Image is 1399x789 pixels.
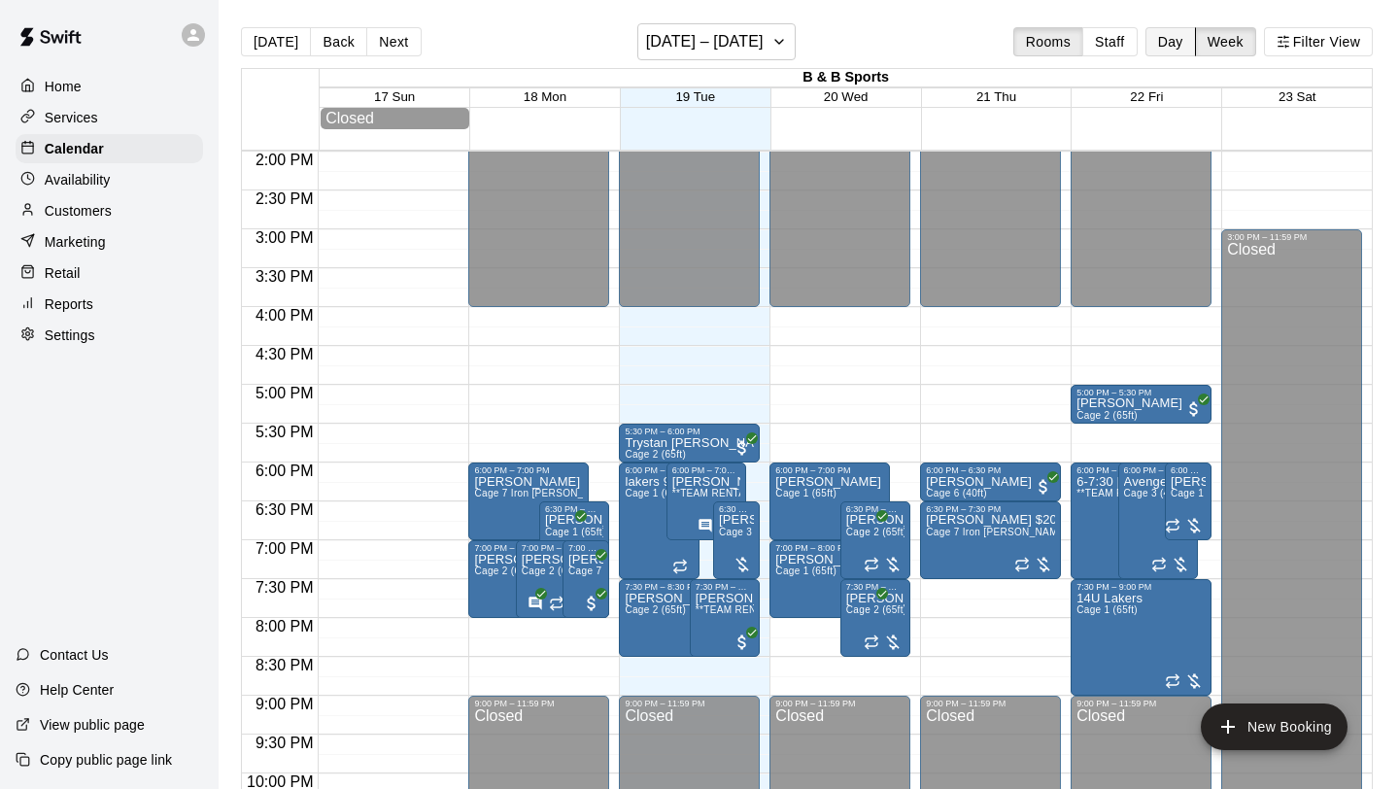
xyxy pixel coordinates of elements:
div: 7:30 PM – 8:30 PM [846,582,904,592]
span: Cage 2 (65ft) [846,604,907,615]
div: 6:00 PM – 7:30 PM: 6-7:30 Juan team rental Iron Pigs [1071,463,1150,579]
span: 8:30 PM [251,657,319,673]
button: 22 Fri [1130,89,1163,104]
span: Recurring event [1165,518,1180,533]
span: Cage 2 (65ft) [522,566,583,576]
span: 2:30 PM [251,190,319,207]
p: Copy public page link [40,750,172,770]
div: Marketing [16,227,203,257]
span: 6:30 PM [251,501,319,518]
p: Settings [45,326,95,345]
div: 7:00 PM – 8:00 PM: Kelly Lesson $20 due PAID [516,540,596,618]
div: 7:00 PM – 8:00 PM: Harley Malone [468,540,548,618]
span: Cage 2 (65ft) [1076,410,1138,421]
span: 18 Mon [524,89,566,104]
span: Recurring event [1151,557,1167,572]
button: Filter View [1264,27,1373,56]
span: All customers have paid [1184,399,1204,419]
span: All customers have paid [863,594,882,613]
span: 7:30 PM [251,579,319,596]
span: All customers have paid [1034,477,1053,497]
span: Cage 1 (65ft) [775,566,836,576]
span: **TEAM RENTAL** Cages 5 & 6 Double Cage Rentals (40ft) [672,488,949,498]
span: **TEAM RENTAL** Cages 5 & 6 Double Cage Rentals (40ft) [696,604,972,615]
div: 6:00 PM – 7:30 PM [1076,465,1144,475]
button: 19 Tue [675,89,715,104]
div: Calendar [16,134,203,163]
button: Staff [1082,27,1138,56]
div: 6:30 PM – 7:30 PM [545,504,603,514]
span: Cage 1 (65ft) [1171,488,1232,498]
a: Retail [16,258,203,288]
div: B & B Sports [320,69,1372,87]
h6: [DATE] – [DATE] [646,28,764,55]
div: 7:30 PM – 8:30 PM: Nathan Boyd [690,579,760,657]
span: All customers have paid [562,516,581,535]
div: Services [16,103,203,132]
div: 6:30 PM – 7:30 PM [926,504,1055,514]
div: 6:30 PM – 7:30 PM [719,504,754,514]
span: Recurring event [549,596,564,611]
button: Next [366,27,421,56]
div: 6:00 PM – 7:00 PM [775,465,883,475]
div: 6:00 PM – 7:00 PM [1171,465,1206,475]
span: Cage 2 (65ft) [625,604,686,615]
div: 5:30 PM – 6:00 PM: Trystan Overman [619,424,760,463]
div: 9:00 PM – 11:59 PM [474,699,603,708]
div: 6:00 PM – 7:30 PM: Avengers Team Rental [1118,463,1198,579]
div: 6:30 PM – 7:30 PM: Kelly Lesson $20 due [840,501,910,579]
p: Home [45,77,82,96]
a: Reports [16,290,203,319]
div: 5:00 PM – 5:30 PM [1076,388,1206,397]
div: 9:00 PM – 11:59 PM [926,699,1055,708]
div: 6:30 PM – 7:30 PM: Kelly Lesson $20 due [920,501,1061,579]
span: 3:00 PM [251,229,319,246]
div: 6:00 PM – 7:00 PM: Harley Malone [769,463,889,540]
div: 3:00 PM – 11:59 PM [1227,232,1356,242]
span: 4:00 PM [251,307,319,324]
div: 9:00 PM – 11:59 PM [1076,699,1206,708]
p: Help Center [40,680,114,700]
div: 6:00 PM – 7:00 PM: Jennifer Team Rental Longhorns Softball $35 due [666,463,746,540]
span: All customers have paid [733,438,752,458]
div: 7:30 PM – 9:00 PM: 14U Lakers [1071,579,1211,696]
span: 21 Thu [976,89,1016,104]
div: 6:30 PM – 7:30 PM [846,504,904,514]
span: 7:00 PM [251,540,319,557]
div: 6:00 PM – 6:30 PM [926,465,1055,475]
button: Week [1195,27,1256,56]
button: [DATE] – [DATE] [637,23,796,60]
span: Cage 1 (65ft) [545,527,606,537]
button: 20 Wed [824,89,869,104]
span: Cage 1 (65ft) [625,488,686,498]
div: 6:00 PM – 7:30 PM [625,465,693,475]
span: 9:00 PM [251,696,319,712]
div: 7:00 PM – 8:00 PM [775,543,883,553]
span: 4:30 PM [251,346,319,362]
p: View public page [40,715,145,735]
p: Retail [45,263,81,283]
span: 2:00 PM [251,152,319,168]
div: Customers [16,196,203,225]
span: Cage 2 (65ft) [846,527,907,537]
button: 17 Sun [374,89,415,104]
span: Recurring event [864,635,879,650]
p: Calendar [45,139,104,158]
div: 6:00 PM – 7:00 PM [672,465,740,475]
div: 9:00 PM – 11:59 PM [625,699,754,708]
span: All customers have paid [582,594,601,613]
div: 6:00 PM – 7:30 PM: lakers 9u [619,463,699,579]
div: 7:00 PM – 8:00 PM [474,543,542,553]
div: 7:30 PM – 8:30 PM: Kelly Lesson PAID on 8/17 [619,579,738,657]
div: Settings [16,321,203,350]
div: 6:30 PM – 7:30 PM: Kelly Lesson PAID on 8/17 [713,501,760,579]
span: 23 Sat [1279,89,1316,104]
span: Cage 7 Iron [PERSON_NAME] (40ft) [474,488,643,498]
span: 9:30 PM [251,735,319,751]
div: 5:30 PM – 6:00 PM [625,427,754,436]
